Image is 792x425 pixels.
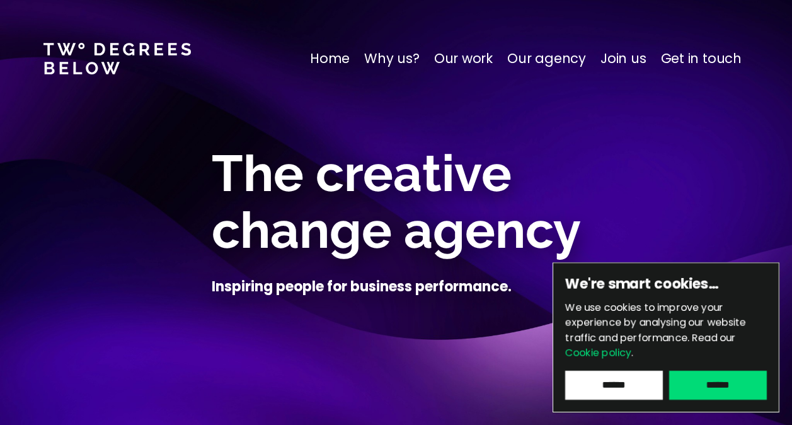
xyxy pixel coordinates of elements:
[661,49,742,69] a: Get in touch
[565,275,767,294] h6: We're smart cookies…
[600,49,646,69] a: Join us
[565,346,631,360] a: Cookie policy
[364,49,420,69] a: Why us?
[565,330,736,360] span: Read our .
[565,300,767,361] p: We use cookies to improve your experience by analysing our website traffic and performance.
[212,144,581,260] span: The creative change agency
[310,49,350,69] a: Home
[507,49,586,69] a: Our agency
[434,49,493,69] a: Our work
[212,277,512,296] h4: Inspiring people for business performance.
